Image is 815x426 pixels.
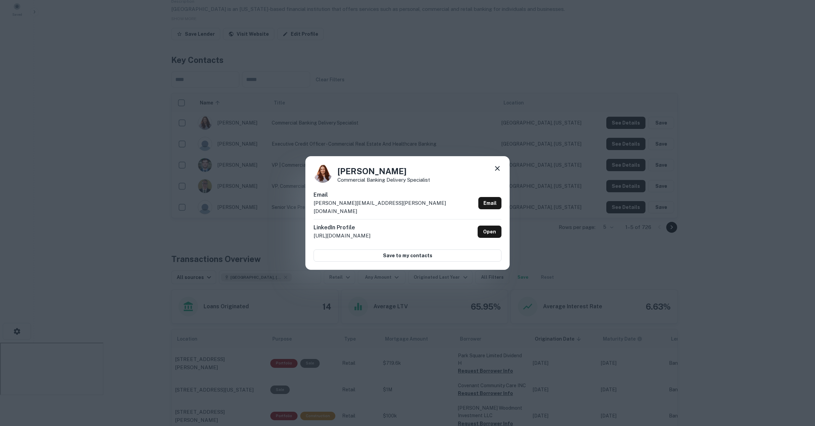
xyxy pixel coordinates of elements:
[337,177,430,182] p: Commercial Banking Delivery Specialist
[314,249,501,262] button: Save to my contacts
[314,224,370,232] h6: LinkedIn Profile
[314,164,332,183] img: 1684865507123
[337,165,430,177] h4: [PERSON_NAME]
[478,226,501,238] a: Open
[478,197,501,209] a: Email
[314,199,476,215] p: [PERSON_NAME][EMAIL_ADDRESS][PERSON_NAME][DOMAIN_NAME]
[781,372,815,404] iframe: Chat Widget
[314,232,370,240] p: [URL][DOMAIN_NAME]
[314,191,476,199] h6: Email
